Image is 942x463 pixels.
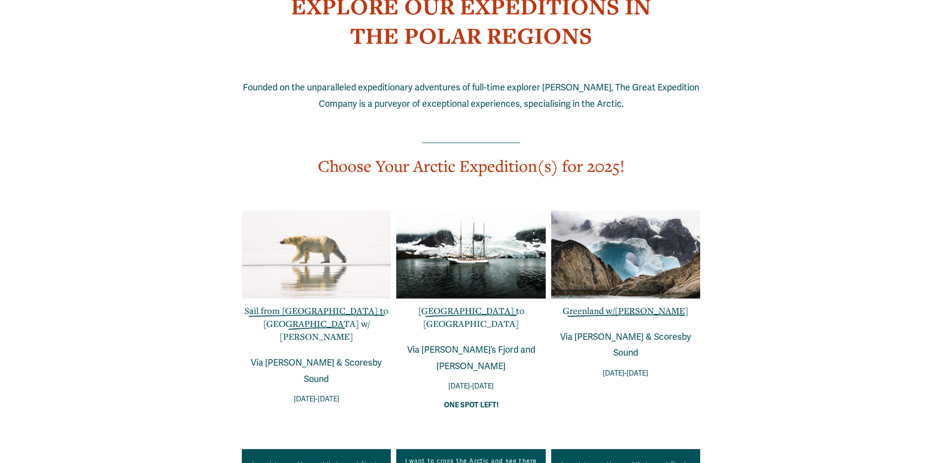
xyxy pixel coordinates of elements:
p: [DATE]-[DATE] [242,393,391,406]
p: Via [PERSON_NAME] & Scoresby Sound [242,355,391,387]
span: Founded on the unparalleled expeditionary adventures of full-time explorer [PERSON_NAME], The Gre... [243,82,701,109]
p: Via [PERSON_NAME] & Scoresby Sound [551,329,700,361]
a: Sail from [GEOGRAPHIC_DATA] to [GEOGRAPHIC_DATA] w/ [PERSON_NAME] [244,305,388,342]
p: [DATE]-[DATE] [551,367,700,380]
p: Via [PERSON_NAME]’s Fjord and [PERSON_NAME] [396,342,545,374]
p: [DATE]-[DATE] [396,380,545,393]
a: [GEOGRAPHIC_DATA] to [GEOGRAPHIC_DATA] [418,305,524,329]
strong: ONE SPOT LEFT! [444,400,499,409]
span: Choose Your Arctic Expedition(s) for 2025! [318,155,625,176]
a: Greenland w/[PERSON_NAME] [563,305,688,316]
